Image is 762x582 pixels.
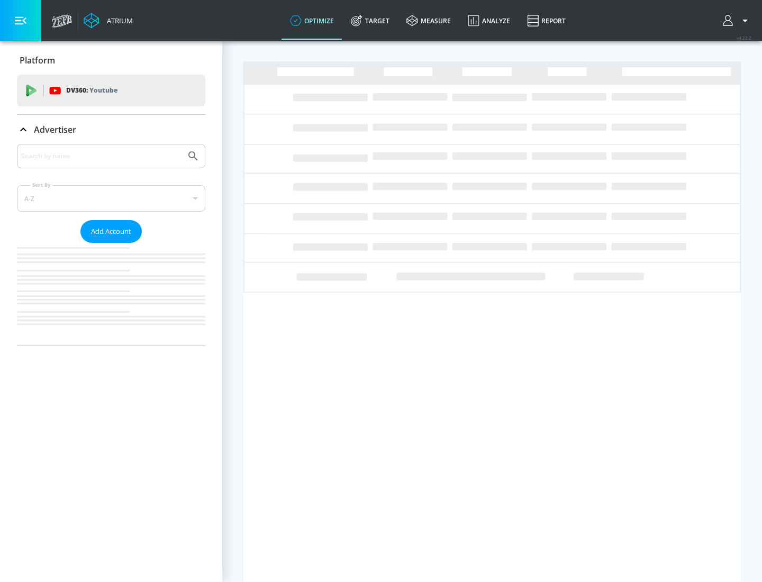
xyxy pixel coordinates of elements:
div: DV360: Youtube [17,75,205,106]
a: Analyze [459,2,519,40]
span: Add Account [91,225,131,238]
a: optimize [282,2,342,40]
p: Platform [20,54,55,66]
div: Atrium [103,16,133,25]
p: DV360: [66,85,117,96]
a: measure [398,2,459,40]
label: Sort By [30,181,53,188]
a: Report [519,2,574,40]
a: Target [342,2,398,40]
div: A-Z [17,185,205,212]
div: Advertiser [17,144,205,345]
p: Youtube [89,85,117,96]
div: Platform [17,46,205,75]
div: Advertiser [17,115,205,144]
a: Atrium [84,13,133,29]
input: Search by name [21,149,182,163]
p: Advertiser [34,124,76,135]
button: Add Account [80,220,142,243]
span: v 4.22.2 [737,35,751,41]
nav: list of Advertiser [17,243,205,345]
